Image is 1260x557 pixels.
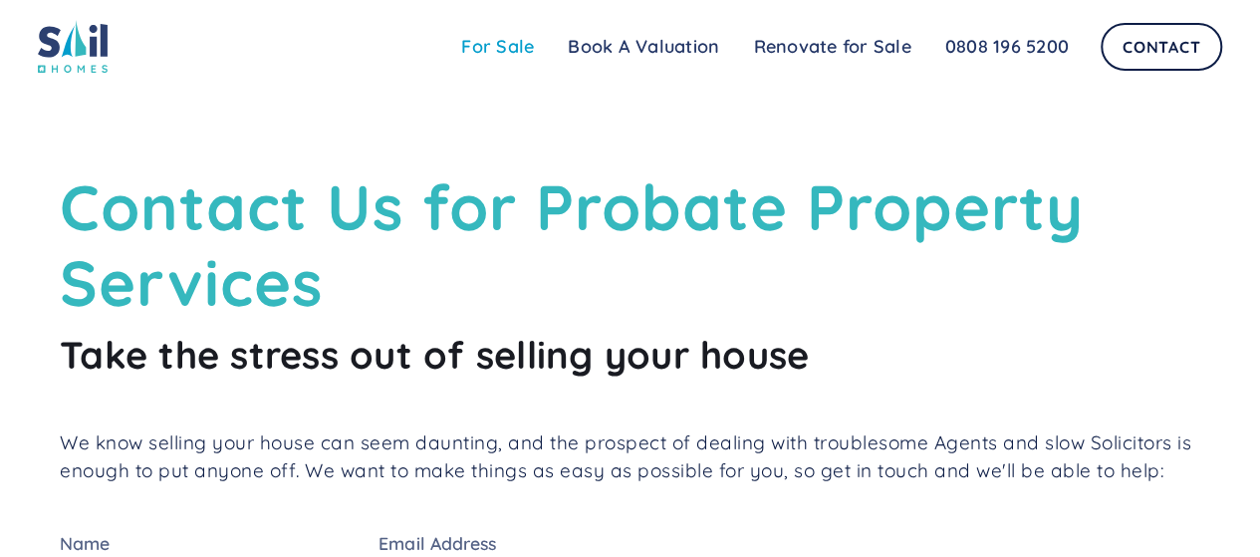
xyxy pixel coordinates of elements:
[928,27,1086,67] a: 0808 196 5200
[60,331,1200,378] h2: Take the stress out of selling your house
[378,535,659,553] label: Email Address
[736,27,927,67] a: Renovate for Sale
[1101,23,1222,71] a: Contact
[551,27,736,67] a: Book A Valuation
[60,535,341,553] label: Name
[444,27,551,67] a: For Sale
[38,20,108,73] img: sail home logo colored
[60,169,1200,321] h1: Contact Us for Probate Property Services
[60,428,1200,485] p: We know selling your house can seem daunting, and the prospect of dealing with troublesome Agents...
